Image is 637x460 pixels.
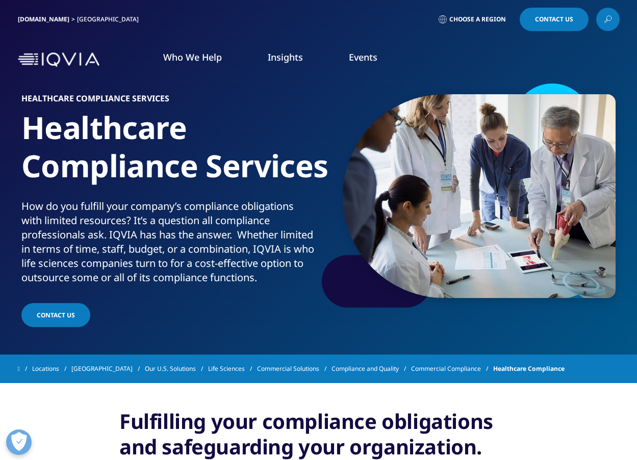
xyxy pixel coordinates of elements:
span: Contact Us [37,311,75,319]
a: [GEOGRAPHIC_DATA] [71,360,145,378]
a: Compliance and Quality [332,360,411,378]
a: Life Sciences [208,360,257,378]
img: 153_medical-professionals-observing-demonstration.jpg [343,94,616,298]
a: Contact Us [21,303,90,327]
button: Open Preferences [6,429,32,455]
h1: Healthcare Compliance Services [21,109,315,199]
a: Commercial Solutions [257,360,332,378]
a: Commercial Compliance [411,360,493,378]
a: Who We Help [163,51,222,63]
div: How do you fulfill your company’s compliance obligations with limited resources? It’s a question ... [21,199,315,285]
h6: Healthcare Compliance Services [21,94,315,109]
a: [DOMAIN_NAME] [18,15,69,23]
img: IQVIA Healthcare Information Technology and Pharma Clinical Research Company [18,52,99,67]
span: Choose a Region [449,15,506,23]
span: Contact Us [535,16,573,22]
a: Events [349,51,377,63]
div: [GEOGRAPHIC_DATA] [77,15,143,23]
span: Healthcare Compliance [493,360,565,378]
a: Locations [32,360,71,378]
a: Contact Us [520,8,589,31]
a: Insights [268,51,303,63]
nav: Primary [104,36,620,84]
a: Our U.S. Solutions [145,360,208,378]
